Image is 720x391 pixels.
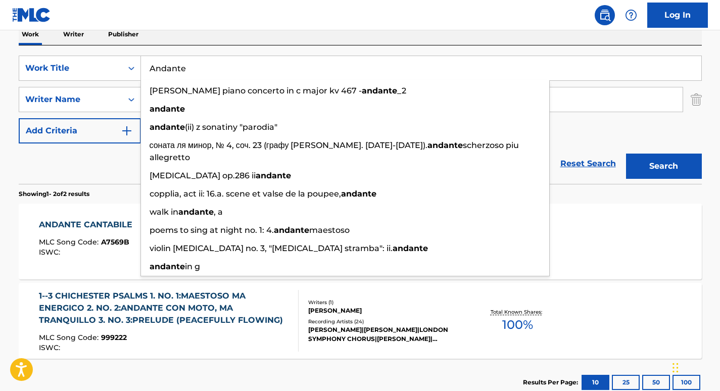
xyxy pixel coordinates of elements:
[393,243,428,253] strong: andante
[39,343,63,352] span: ISWC :
[101,237,129,247] span: A7569B
[308,318,461,325] div: Recording Artists ( 24 )
[39,333,101,342] span: MLC Song Code :
[523,378,581,387] p: Results Per Page:
[39,248,63,257] span: ISWC :
[105,24,141,45] p: Publisher
[256,171,291,180] strong: andante
[625,9,637,21] img: help
[150,189,341,199] span: copplia, act ii: 16.a. scene et valse de la poupee,
[502,316,533,334] span: 100 %
[673,353,679,383] div: Drag
[691,87,702,112] img: Delete Criterion
[647,3,708,28] a: Log In
[150,207,178,217] span: walk in
[19,56,702,184] form: Search Form
[150,140,428,150] span: соната ля минор, № 4, соч. 23 (графу [PERSON_NAME]. [DATE]-[DATE]).
[150,104,185,114] strong: andante
[397,86,406,95] span: _2
[150,122,185,132] strong: andante
[150,243,393,253] span: violin [MEDICAL_DATA] no. 3, "[MEDICAL_DATA] stramba": ii.
[39,290,290,326] div: 1--3 CHICHESTER PSALMS 1. NO. 1:MAESTOSO MA ENERGICO 2. NO. 2:ANDANTE CON MOTO, MA TRANQUILLO 3. ...
[150,225,274,235] span: poems to sing at night no. 1: 4.
[39,237,101,247] span: MLC Song Code :
[121,125,133,137] img: 9d2ae6d4665cec9f34b9.svg
[214,207,223,217] span: , a
[19,189,89,199] p: Showing 1 - 2 of 2 results
[595,5,615,25] a: Public Search
[308,306,461,315] div: [PERSON_NAME]
[19,118,141,143] button: Add Criteria
[25,93,116,106] div: Writer Name
[150,171,256,180] span: [MEDICAL_DATA] op.286 ii
[274,225,309,235] strong: andante
[341,189,376,199] strong: andante
[626,154,702,179] button: Search
[491,308,545,316] p: Total Known Shares:
[185,262,200,271] span: in g
[19,283,702,359] a: 1--3 CHICHESTER PSALMS 1. NO. 1:MAESTOSO MA ENERGICO 2. NO. 2:ANDANTE CON MOTO, MA TRANQUILLO 3. ...
[308,325,461,344] div: [PERSON_NAME]|[PERSON_NAME]|LONDON SYMPHONY CHORUS|[PERSON_NAME]|[PERSON_NAME]|[PERSON_NAME], [PE...
[599,9,611,21] img: search
[150,86,362,95] span: [PERSON_NAME] piano concerto in c major kv 467 -
[669,343,720,391] iframe: Chat Widget
[621,5,641,25] div: Help
[60,24,87,45] p: Writer
[309,225,350,235] span: maestoso
[101,333,127,342] span: 999222
[150,262,185,271] strong: andante
[362,86,397,95] strong: andante
[582,375,609,390] button: 10
[25,62,116,74] div: Work Title
[12,8,51,22] img: MLC Logo
[19,24,42,45] p: Work
[555,153,621,175] a: Reset Search
[612,375,640,390] button: 25
[427,140,463,150] strong: andante
[308,299,461,306] div: Writers ( 1 )
[39,219,137,231] div: ANDANTE CANTABILE
[19,204,702,279] a: ANDANTE CANTABILEMLC Song Code:A7569BISWC:Writers (2)[PERSON_NAME], [PERSON_NAME]Recording Artist...
[642,375,670,390] button: 50
[185,122,277,132] span: (ii) z sonatiny "parodia"
[178,207,214,217] strong: andante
